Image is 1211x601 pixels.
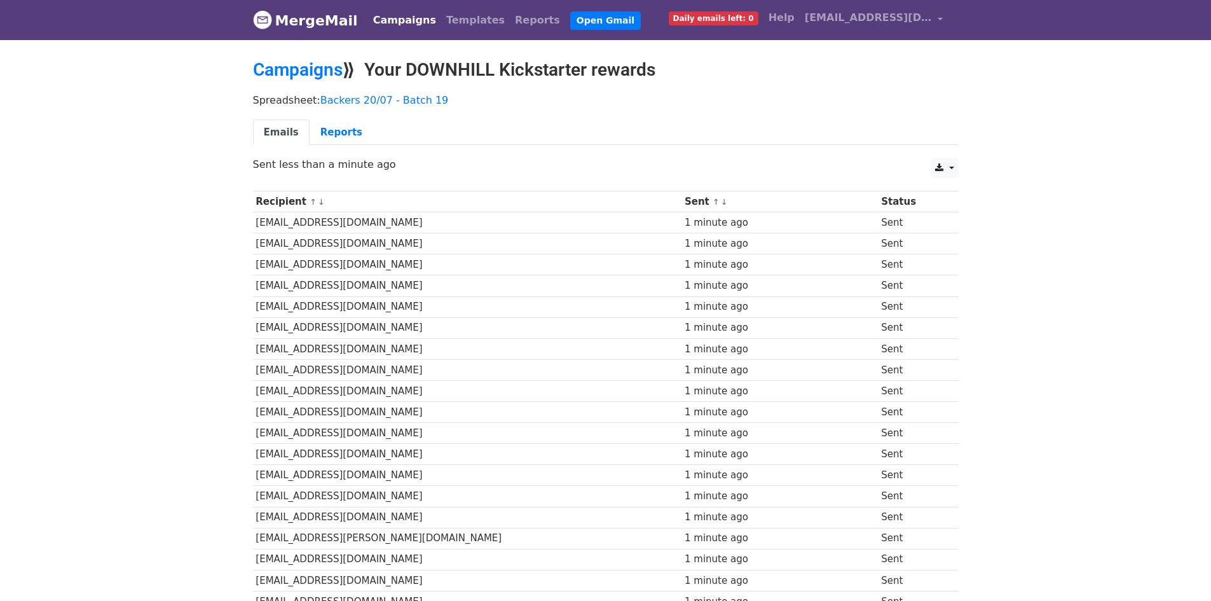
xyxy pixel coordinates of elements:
[253,10,272,29] img: MergeMail logo
[253,423,682,444] td: [EMAIL_ADDRESS][DOMAIN_NAME]
[253,275,682,296] td: [EMAIL_ADDRESS][DOMAIN_NAME]
[878,528,948,549] td: Sent
[878,233,948,254] td: Sent
[253,359,682,380] td: [EMAIL_ADDRESS][DOMAIN_NAME]
[253,338,682,359] td: [EMAIL_ADDRESS][DOMAIN_NAME]
[685,531,875,546] div: 1 minute ago
[570,11,641,30] a: Open Gmail
[253,233,682,254] td: [EMAIL_ADDRESS][DOMAIN_NAME]
[878,549,948,570] td: Sent
[253,507,682,528] td: [EMAIL_ADDRESS][DOMAIN_NAME]
[685,342,875,357] div: 1 minute ago
[685,426,875,441] div: 1 minute ago
[681,191,878,212] th: Sent
[878,444,948,465] td: Sent
[685,447,875,462] div: 1 minute ago
[368,8,441,33] a: Campaigns
[664,5,763,31] a: Daily emails left: 0
[310,197,317,207] a: ↑
[253,212,682,233] td: [EMAIL_ADDRESS][DOMAIN_NAME]
[685,510,875,525] div: 1 minute ago
[253,120,310,146] a: Emails
[685,468,875,483] div: 1 minute ago
[253,549,682,570] td: [EMAIL_ADDRESS][DOMAIN_NAME]
[685,489,875,504] div: 1 minute ago
[310,120,373,146] a: Reports
[253,254,682,275] td: [EMAIL_ADDRESS][DOMAIN_NAME]
[800,5,948,35] a: [EMAIL_ADDRESS][DOMAIN_NAME]
[878,275,948,296] td: Sent
[878,380,948,401] td: Sent
[253,7,358,34] a: MergeMail
[685,384,875,399] div: 1 minute ago
[1147,540,1211,601] iframe: Chat Widget
[253,59,959,81] h2: ⟫ Your DOWNHILL Kickstarter rewards
[685,216,875,230] div: 1 minute ago
[685,321,875,335] div: 1 minute ago
[878,507,948,528] td: Sent
[685,363,875,378] div: 1 minute ago
[253,93,959,107] p: Spreadsheet:
[253,402,682,423] td: [EMAIL_ADDRESS][DOMAIN_NAME]
[253,158,959,171] p: Sent less than a minute ago
[253,296,682,317] td: [EMAIL_ADDRESS][DOMAIN_NAME]
[685,258,875,272] div: 1 minute ago
[878,423,948,444] td: Sent
[685,279,875,293] div: 1 minute ago
[763,5,800,31] a: Help
[878,465,948,486] td: Sent
[318,197,325,207] a: ↓
[878,254,948,275] td: Sent
[878,191,948,212] th: Status
[878,359,948,380] td: Sent
[253,465,682,486] td: [EMAIL_ADDRESS][DOMAIN_NAME]
[253,570,682,591] td: [EMAIL_ADDRESS][DOMAIN_NAME]
[441,8,510,33] a: Templates
[253,486,682,507] td: [EMAIL_ADDRESS][DOMAIN_NAME]
[685,237,875,251] div: 1 minute ago
[685,405,875,420] div: 1 minute ago
[685,552,875,567] div: 1 minute ago
[878,212,948,233] td: Sent
[253,528,682,549] td: [EMAIL_ADDRESS][PERSON_NAME][DOMAIN_NAME]
[253,444,682,465] td: [EMAIL_ADDRESS][DOMAIN_NAME]
[878,402,948,423] td: Sent
[253,317,682,338] td: [EMAIL_ADDRESS][DOMAIN_NAME]
[253,380,682,401] td: [EMAIL_ADDRESS][DOMAIN_NAME]
[878,338,948,359] td: Sent
[669,11,758,25] span: Daily emails left: 0
[878,486,948,507] td: Sent
[721,197,728,207] a: ↓
[510,8,565,33] a: Reports
[253,59,343,80] a: Campaigns
[253,191,682,212] th: Recipient
[878,570,948,591] td: Sent
[805,10,932,25] span: [EMAIL_ADDRESS][DOMAIN_NAME]
[685,574,875,588] div: 1 minute ago
[878,317,948,338] td: Sent
[320,94,449,106] a: Backers 20/07 - Batch 19
[685,300,875,314] div: 1 minute ago
[713,197,720,207] a: ↑
[878,296,948,317] td: Sent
